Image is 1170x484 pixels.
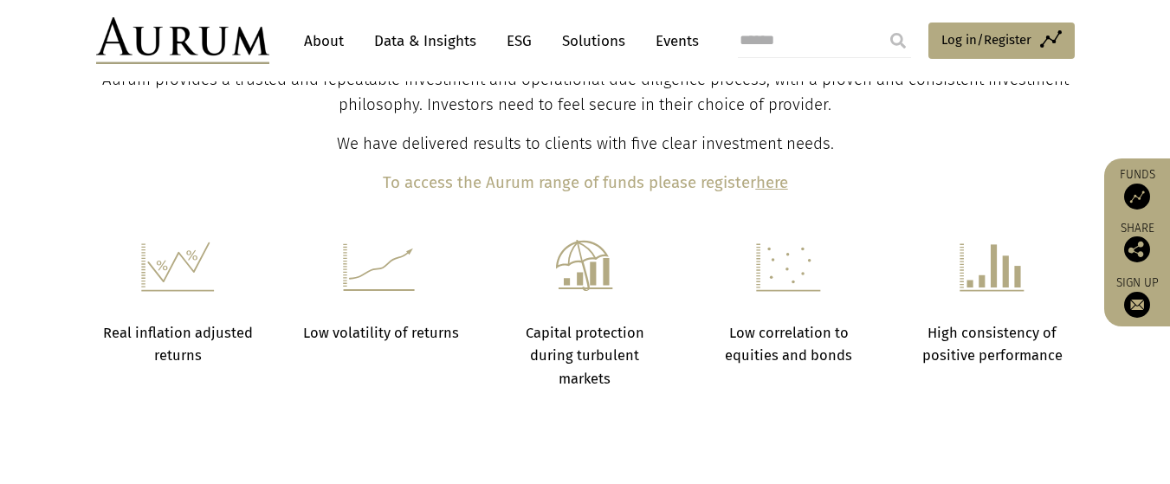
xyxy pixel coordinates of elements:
a: About [295,25,352,57]
a: Log in/Register [928,23,1075,59]
img: Sign up to our newsletter [1124,292,1150,318]
a: here [756,173,788,192]
strong: High consistency of positive performance [922,325,1063,364]
strong: Real inflation adjusted returns [103,325,253,364]
img: Share this post [1124,236,1150,262]
strong: Capital protection during turbulent markets [526,325,644,387]
div: Share [1113,223,1161,262]
input: Submit [881,23,915,58]
a: Solutions [553,25,634,57]
a: Events [647,25,699,57]
a: Data & Insights [365,25,485,57]
b: To access the Aurum range of funds please register [383,173,756,192]
img: Access Funds [1124,184,1150,210]
img: Aurum [96,17,269,64]
a: ESG [498,25,540,57]
span: Log in/Register [941,29,1031,50]
a: Funds [1113,167,1161,210]
a: Sign up [1113,275,1161,318]
span: We have delivered results to clients with five clear investment needs. [337,134,834,153]
strong: Low correlation to equities and bonds [725,325,852,364]
strong: Low volatility of returns [303,325,459,341]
